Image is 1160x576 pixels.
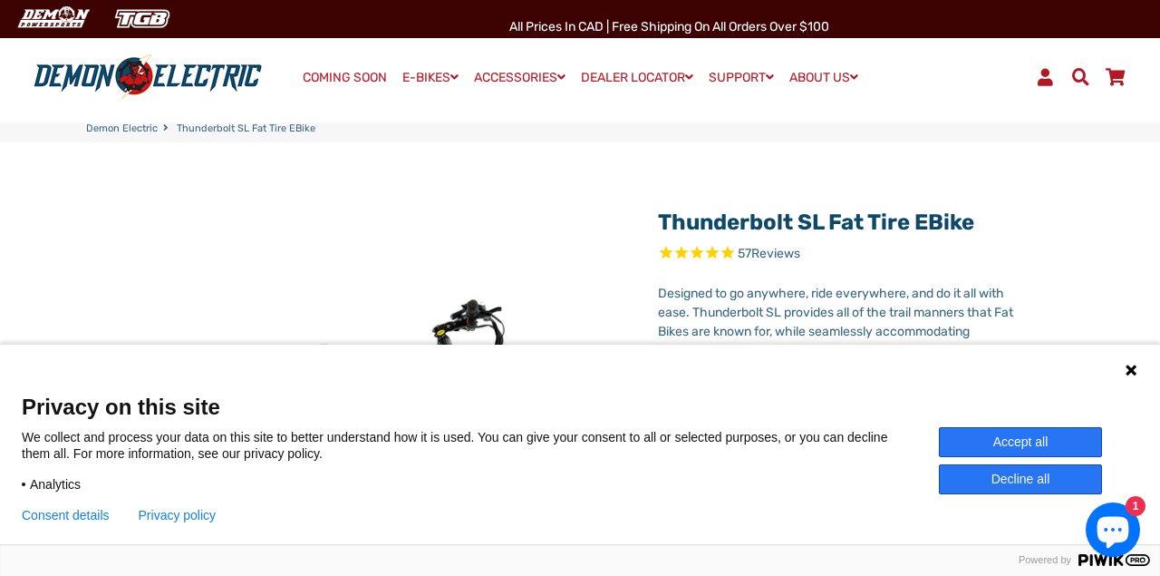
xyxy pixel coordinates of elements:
img: TGB Canada [105,4,179,34]
span: Rated 4.9 out of 5 stars 57 reviews [658,244,1020,265]
span: Powered by [1011,554,1078,566]
a: E-BIKES [396,64,465,91]
a: Privacy policy [139,508,217,522]
a: Thunderbolt SL Fat Tire eBike [658,210,974,235]
span: Thunderbolt SL Fat Tire eBike [177,122,315,137]
p: We collect and process your data on this site to better understand how it is used. You can give y... [22,429,939,462]
inbox-online-store-chat: Shopify online store chat [1080,503,1145,561]
span: All Prices in CAD | Free shipping on all orders over $100 [509,19,829,34]
a: SUPPORT [702,64,780,91]
a: COMING SOON [296,65,393,91]
a: Demon Electric [86,122,158,137]
span: Designed to go anywhere, ride everywhere, and do it all with ease. Thunderbolt SL provides all of... [658,286,1013,454]
a: ACCESSORIES [468,64,572,91]
span: Analytics [30,476,81,493]
span: 57 reviews [738,246,800,261]
a: DEALER LOCATOR [575,64,700,91]
button: Consent details [22,508,110,522]
img: Demon Electric logo [27,54,268,101]
a: ABOUT US [783,64,865,91]
span: Privacy on this site [22,394,1138,420]
button: Decline all [939,464,1102,494]
img: Demon Electric [9,4,96,34]
button: Accept all [939,427,1102,457]
span: Reviews [751,246,800,261]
